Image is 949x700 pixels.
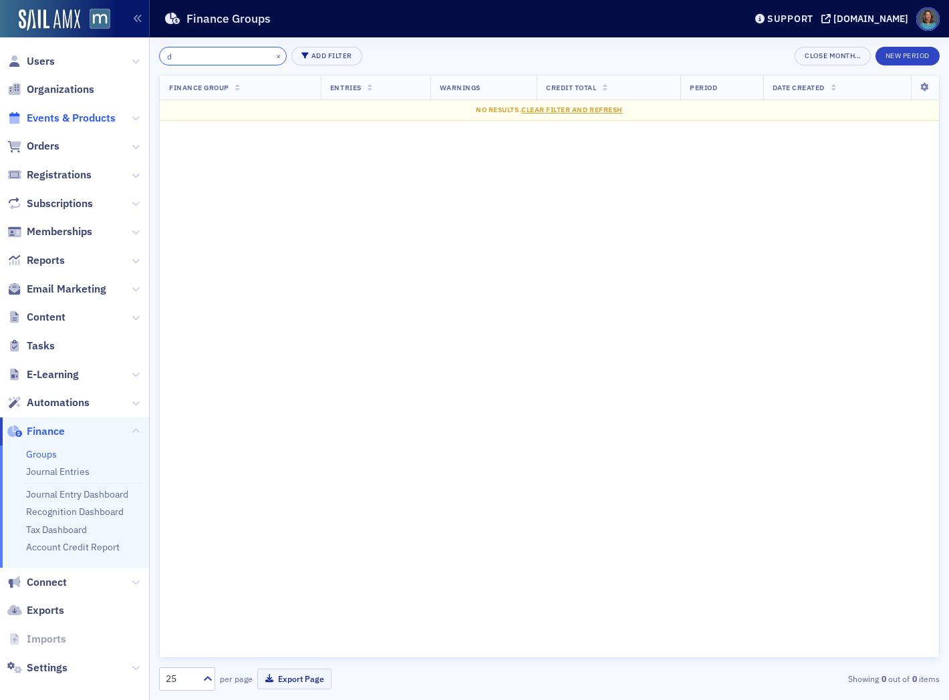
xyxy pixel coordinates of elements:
[7,367,79,382] a: E-Learning
[7,282,106,297] a: Email Marketing
[521,105,623,114] span: Clear Filter and Refresh
[27,603,64,618] span: Exports
[27,54,55,69] span: Users
[26,541,120,553] a: Account Credit Report
[879,673,888,685] strong: 0
[19,9,80,31] img: SailAMX
[27,395,90,410] span: Automations
[7,661,67,675] a: Settings
[7,603,64,618] a: Exports
[795,47,870,65] button: Close Month…
[27,367,79,382] span: E-Learning
[7,339,55,353] a: Tasks
[27,111,116,126] span: Events & Products
[27,310,65,325] span: Content
[916,7,940,31] span: Profile
[27,339,55,353] span: Tasks
[26,448,57,460] a: Groups
[7,395,90,410] a: Automations
[27,82,94,97] span: Organizations
[875,47,940,65] button: New Period
[27,168,92,182] span: Registrations
[27,139,59,154] span: Orders
[27,424,65,439] span: Finance
[767,13,813,25] div: Support
[689,673,940,685] div: Showing out of items
[7,196,93,211] a: Subscriptions
[26,466,90,478] a: Journal Entries
[27,632,66,647] span: Imports
[90,9,110,29] img: SailAMX
[166,672,195,686] div: 25
[26,488,128,500] a: Journal Entry Dashboard
[26,506,124,518] a: Recognition Dashboard
[291,47,362,65] button: Add Filter
[27,282,106,297] span: Email Marketing
[27,661,67,675] span: Settings
[169,105,930,116] div: No results.
[7,253,65,268] a: Reports
[159,47,287,65] input: Search…
[7,82,94,97] a: Organizations
[220,673,253,685] label: per page
[773,83,825,92] span: Date Created
[27,196,93,211] span: Subscriptions
[80,9,110,31] a: View Homepage
[7,575,67,590] a: Connect
[7,224,92,239] a: Memberships
[910,673,919,685] strong: 0
[273,49,285,61] button: ×
[257,669,331,689] button: Export Page
[821,14,913,23] button: [DOMAIN_NAME]
[7,632,66,647] a: Imports
[26,524,87,536] a: Tax Dashboard
[7,54,55,69] a: Users
[27,253,65,268] span: Reports
[169,83,229,92] span: Finance Group
[186,11,271,27] h1: Finance Groups
[330,83,362,92] span: Entries
[7,139,59,154] a: Orders
[833,13,908,25] div: [DOMAIN_NAME]
[440,83,481,92] span: Warnings
[690,83,717,92] span: Period
[546,83,596,92] span: Credit Total
[7,310,65,325] a: Content
[27,224,92,239] span: Memberships
[7,424,65,439] a: Finance
[7,111,116,126] a: Events & Products
[7,168,92,182] a: Registrations
[27,575,67,590] span: Connect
